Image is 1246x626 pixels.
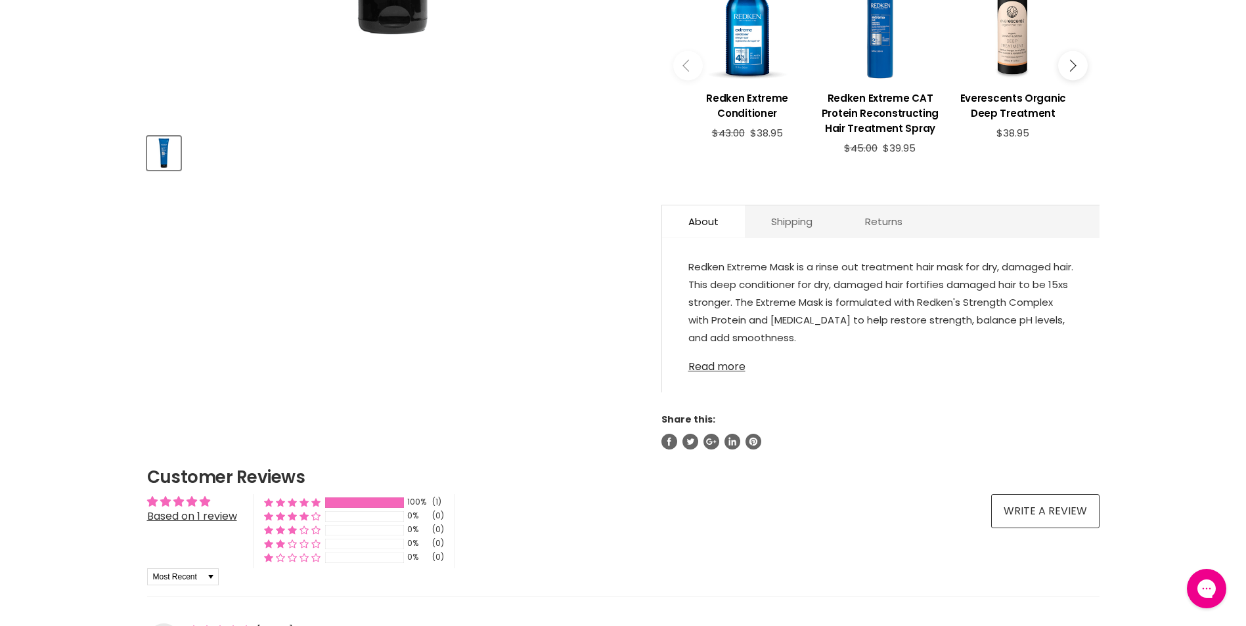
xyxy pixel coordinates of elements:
span: Redken Extreme Mask is a rinse out treatment hair mask for dry, damaged hair. This deep condition... [688,260,1073,344]
span: $38.95 [996,126,1029,140]
aside: Share this: [661,413,1100,449]
a: View product:Everescents Organic Deep Treatment [953,81,1073,127]
a: Based on 1 review [147,509,237,524]
div: 100% (1) reviews with 5 star rating [264,497,321,508]
div: 100% [407,497,428,508]
a: View product:Redken Extreme Conditioner [688,81,807,127]
iframe: Gorgias live chat messenger [1180,564,1233,613]
a: View product:Redken Extreme CAT Protein Reconstructing Hair Treatment Spray [820,81,940,142]
a: Write a review [991,494,1100,528]
h2: Customer Reviews [147,465,1100,489]
h3: Everescents Organic Deep Treatment [953,91,1073,121]
div: Average rating is 5.00 stars [147,494,237,509]
strong: Benefits: [688,351,735,365]
select: Sort dropdown [147,568,219,585]
div: (1) [432,497,441,508]
span: $45.00 [844,141,878,155]
span: $43.00 [712,126,745,140]
span: $39.95 [883,141,916,155]
a: Shipping [745,205,839,238]
h3: Redken Extreme CAT Protein Reconstructing Hair Treatment Spray [820,91,940,136]
button: Redken Extreme Mask [147,136,181,170]
h3: Redken Extreme Conditioner [688,91,807,121]
span: $38.95 [750,126,783,140]
a: About [662,205,745,238]
a: Read more [688,353,1073,373]
img: Redken Extreme Mask [148,138,179,169]
a: Returns [839,205,929,238]
div: Available in 200ml. [688,258,1073,353]
div: Product thumbnails [145,133,640,170]
span: Share this: [661,413,715,426]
